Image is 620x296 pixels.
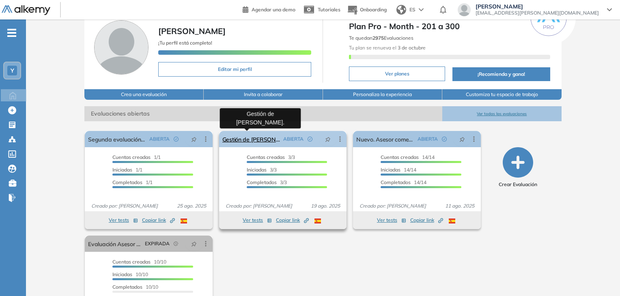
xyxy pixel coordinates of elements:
button: pushpin [453,133,471,146]
span: Evaluaciones abiertas [84,106,442,121]
span: Cuentas creadas [112,154,151,160]
iframe: Chat Widget [579,257,620,296]
span: field-time [174,241,179,246]
span: 10/10 [112,284,158,290]
span: 19 ago. 2025 [308,202,343,210]
span: ABIERTA [418,135,438,143]
button: Customiza tu espacio de trabajo [442,89,562,100]
span: Y [11,67,14,74]
button: ¡Recomienda y gana! [452,67,550,81]
span: EXPIRADA [145,240,170,247]
button: pushpin [185,133,203,146]
span: 10/10 [112,259,166,265]
span: 3/3 [247,179,287,185]
span: Completados [381,179,411,185]
button: Copiar link [410,215,443,225]
span: ES [409,6,415,13]
span: Completados [247,179,277,185]
span: 10/10 [112,271,148,277]
img: Logo [2,5,50,15]
i: - [7,32,16,34]
button: Personaliza la experiencia [323,89,442,100]
img: world [396,5,406,15]
span: Creado por: [PERSON_NAME] [88,202,161,210]
span: Tutoriales [318,6,340,13]
span: 14/14 [381,167,416,173]
a: Segunda evaluación - Asesor Comercial. [88,131,146,147]
span: 1/1 [112,179,153,185]
span: [PERSON_NAME] [158,26,226,36]
span: Iniciadas [112,167,132,173]
button: pushpin [319,133,337,146]
button: Ver tests [377,215,406,225]
span: ABIERTA [149,135,170,143]
span: ABIERTA [283,135,304,143]
img: ESP [449,219,455,223]
div: Widget de chat [579,257,620,296]
span: Cuentas creadas [112,259,151,265]
span: check-circle [442,137,447,142]
span: Crear Evaluación [499,181,537,188]
span: Completados [112,179,142,185]
span: 25 ago. 2025 [174,202,209,210]
span: Te quedan Evaluaciones [349,35,413,41]
div: Gestión de [PERSON_NAME]. [220,108,301,128]
button: Crear Evaluación [499,147,537,188]
button: Ver planes [349,66,445,81]
span: 3/3 [247,167,277,173]
button: Onboarding [347,1,387,19]
span: 1/1 [112,154,161,160]
span: Cuentas creadas [247,154,285,160]
b: 3 de octubre [396,45,426,51]
a: Agendar una demo [243,4,295,14]
span: Plan Pro - Month - 201 a 300 [349,20,550,32]
button: Copiar link [142,215,175,225]
span: Cuentas creadas [381,154,419,160]
span: ¡Tu perfil está completo! [158,40,212,46]
img: Foto de perfil [94,20,149,75]
span: check-circle [174,137,179,142]
span: Iniciadas [247,167,267,173]
button: Crea una evaluación [84,89,204,100]
img: ESP [181,219,187,223]
span: 3/3 [247,154,295,160]
span: 11 ago. 2025 [442,202,478,210]
span: Iniciadas [112,271,132,277]
span: Creado por: [PERSON_NAME] [222,202,295,210]
span: Creado por: [PERSON_NAME] [356,202,429,210]
span: Agendar una demo [252,6,295,13]
span: 1/1 [112,167,142,173]
img: arrow [419,8,424,11]
span: [EMAIL_ADDRESS][PERSON_NAME][DOMAIN_NAME] [476,10,599,16]
button: pushpin [185,237,203,250]
span: 14/14 [381,179,426,185]
span: Completados [112,284,142,290]
span: Iniciadas [381,167,400,173]
a: Nuevo. Asesor comercial [356,131,414,147]
button: Ver tests [109,215,138,225]
span: Copiar link [142,217,175,224]
span: pushpin [191,136,197,142]
button: Ver todas las evaluaciones [442,106,562,121]
span: Copiar link [276,217,309,224]
span: Copiar link [410,217,443,224]
span: Onboarding [360,6,387,13]
button: Copiar link [276,215,309,225]
span: Tu plan se renueva el [349,45,426,51]
span: pushpin [459,136,465,142]
button: Editar mi perfil [158,62,311,77]
a: Gestión de [PERSON_NAME]. [222,131,280,147]
span: 14/14 [381,154,435,160]
span: pushpin [191,240,197,247]
b: 2975 [372,35,384,41]
a: Evaluación Asesor Comercial [88,236,141,252]
span: [PERSON_NAME] [476,3,599,10]
button: Ver tests [243,215,272,225]
span: check-circle [308,137,312,142]
button: Invita a colaborar [204,89,323,100]
img: ESP [314,219,321,223]
span: pushpin [325,136,331,142]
